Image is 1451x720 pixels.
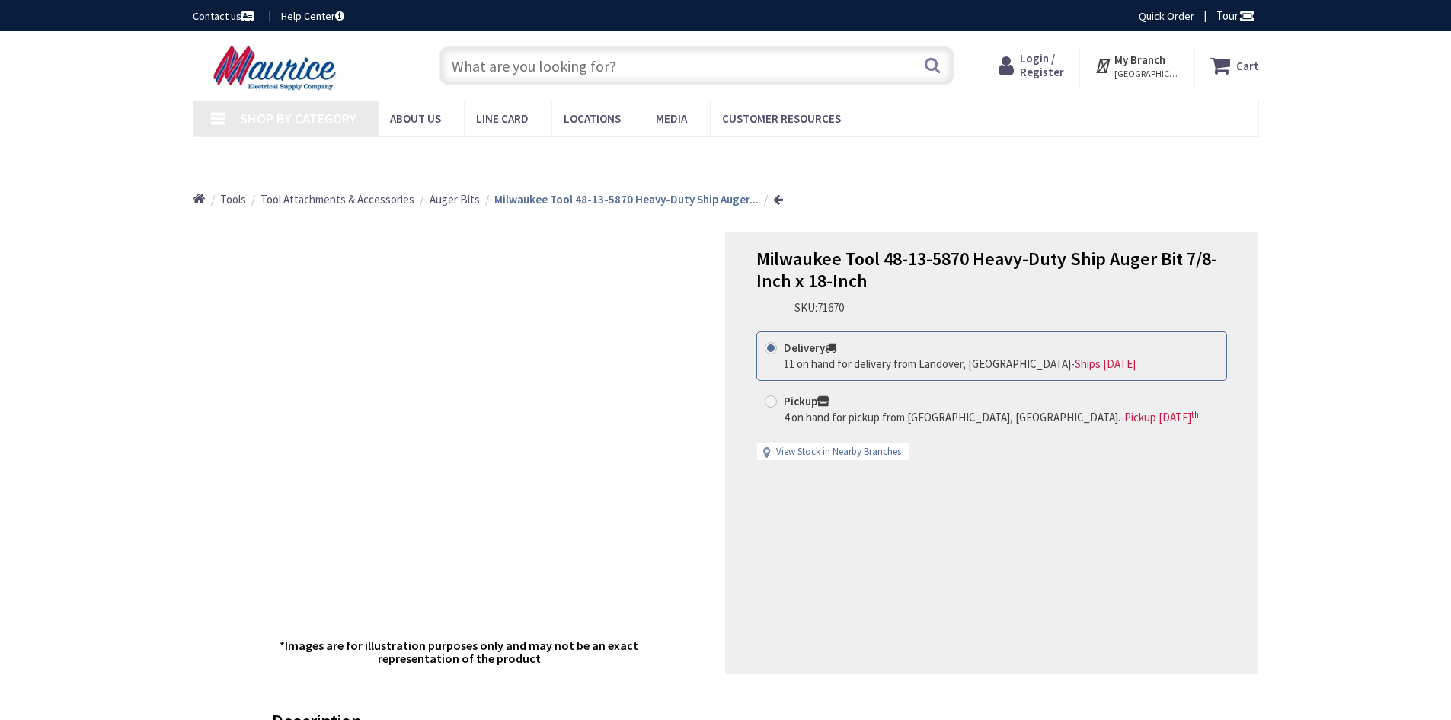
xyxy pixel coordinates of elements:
[722,111,841,126] span: Customer Resources
[1139,8,1194,24] a: Quick Order
[260,192,414,206] span: Tool Attachments & Accessories
[278,639,641,666] h5: *Images are for illustration purposes only and may not be an exact representation of the product
[1020,51,1064,79] span: Login / Register
[784,341,836,355] strong: Delivery
[193,8,257,24] a: Contact us
[656,111,687,126] span: Media
[390,111,441,126] span: About us
[494,192,759,206] strong: Milwaukee Tool 48-13-5870 Heavy-Duty Ship Auger...
[784,409,1199,425] div: -
[193,44,361,91] img: Maurice Electrical Supply Company
[784,410,1120,424] span: 4 on hand for pickup from [GEOGRAPHIC_DATA], [GEOGRAPHIC_DATA].
[999,52,1064,79] a: Login / Register
[1114,53,1165,67] strong: My Branch
[430,191,480,207] a: Auger Bits
[564,111,621,126] span: Locations
[817,300,844,315] span: 71670
[281,8,344,24] a: Help Center
[1124,410,1199,424] span: Pickup [DATE]
[220,191,246,207] a: Tools
[1216,8,1255,23] span: Tour
[260,191,414,207] a: Tool Attachments & Accessories
[1236,52,1259,79] strong: Cart
[784,357,1071,371] span: 11 on hand for delivery from Landover, [GEOGRAPHIC_DATA]
[1114,68,1179,80] span: [GEOGRAPHIC_DATA], [GEOGRAPHIC_DATA]
[439,46,954,85] input: What are you looking for?
[784,356,1136,372] div: -
[794,299,844,315] div: SKU:
[1210,52,1259,79] a: Cart
[784,394,829,408] strong: Pickup
[1191,409,1199,420] sup: th
[1075,357,1136,371] span: Ships [DATE]
[756,247,1217,293] span: Milwaukee Tool 48-13-5870 Heavy-Duty Ship Auger Bit 7/8-Inch x 18-Inch
[476,111,529,126] span: Line Card
[430,192,480,206] span: Auger Bits
[220,192,246,206] span: Tools
[776,445,901,459] a: View Stock in Nearby Branches
[1095,52,1179,79] div: My Branch [GEOGRAPHIC_DATA], [GEOGRAPHIC_DATA]
[240,110,356,127] span: Shop By Category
